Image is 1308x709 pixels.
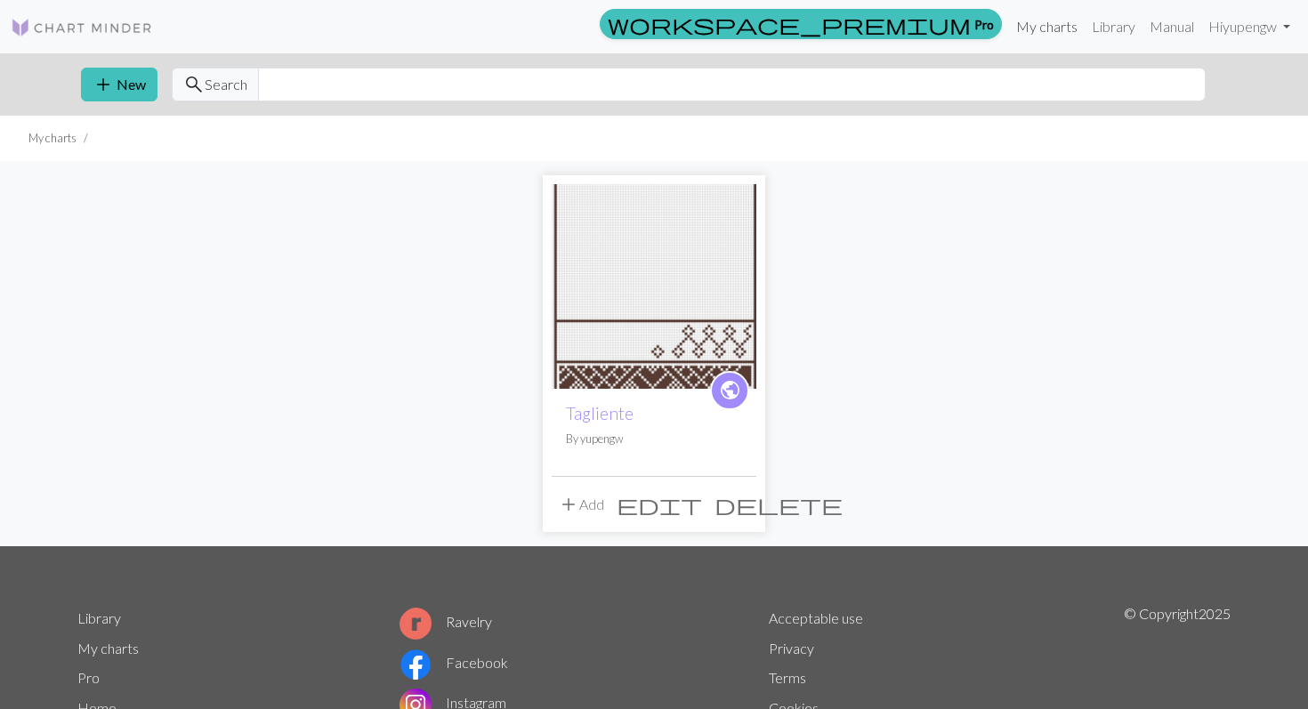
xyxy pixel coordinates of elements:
i: public [719,373,741,408]
span: Search [205,74,247,95]
a: My charts [77,640,139,657]
button: New [81,68,157,101]
li: My charts [28,130,77,147]
a: Pro [600,9,1002,39]
a: public [710,371,749,410]
a: Acceptable use [769,609,863,626]
img: Ravelry logo [400,608,432,640]
a: Library [1085,9,1142,44]
a: Library [77,609,121,626]
a: Manual [1142,9,1201,44]
span: workspace_premium [608,12,971,36]
a: Pro [77,669,100,686]
a: Tagliente [566,403,634,423]
button: Edit [610,487,708,521]
img: Logo [11,17,153,38]
a: My charts [1009,9,1085,44]
a: Privacy [769,640,814,657]
span: add [93,72,114,97]
span: edit [617,492,702,517]
span: public [719,376,741,404]
a: Terms [769,669,806,686]
a: Tagliente [552,276,756,293]
img: Tagliente [552,184,756,389]
img: Facebook logo [400,649,432,681]
button: Add [552,487,610,521]
p: By yupengw [566,431,742,447]
a: Facebook [400,654,508,671]
span: add [558,492,579,517]
i: Edit [617,494,702,515]
button: Delete [708,487,849,521]
span: delete [715,492,843,517]
a: Hiyupengw [1201,9,1297,44]
a: Ravelry [400,613,492,630]
span: search [183,72,205,97]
